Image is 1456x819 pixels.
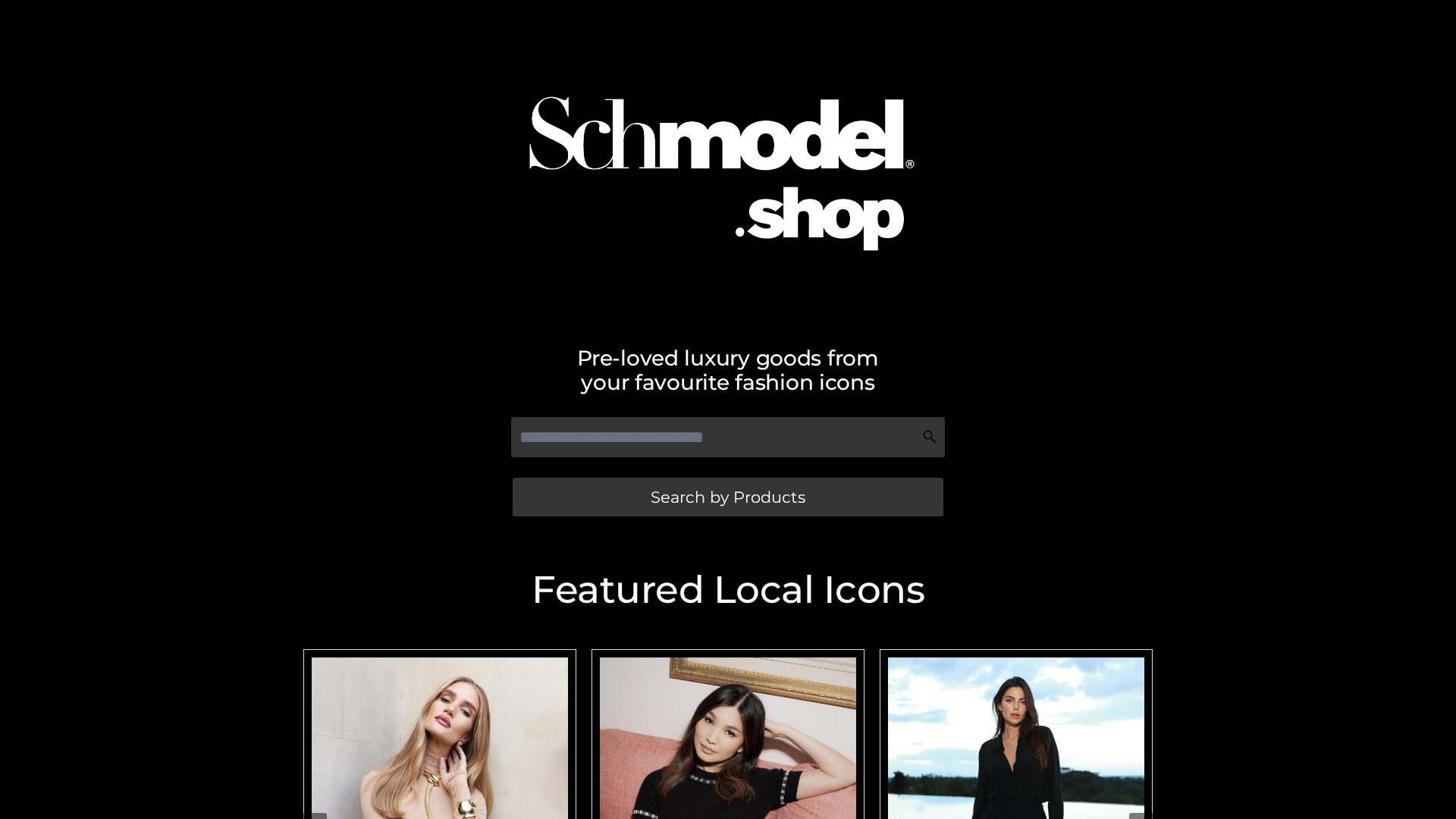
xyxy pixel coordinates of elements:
a: Search by Products [513,478,943,516]
img: Search Icon [922,429,937,444]
span: Search by Products [651,489,805,505]
h2: Featured Local Icons​ [296,571,1160,609]
h2: Pre-loved luxury goods from your favourite fashion icons [296,346,1160,394]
